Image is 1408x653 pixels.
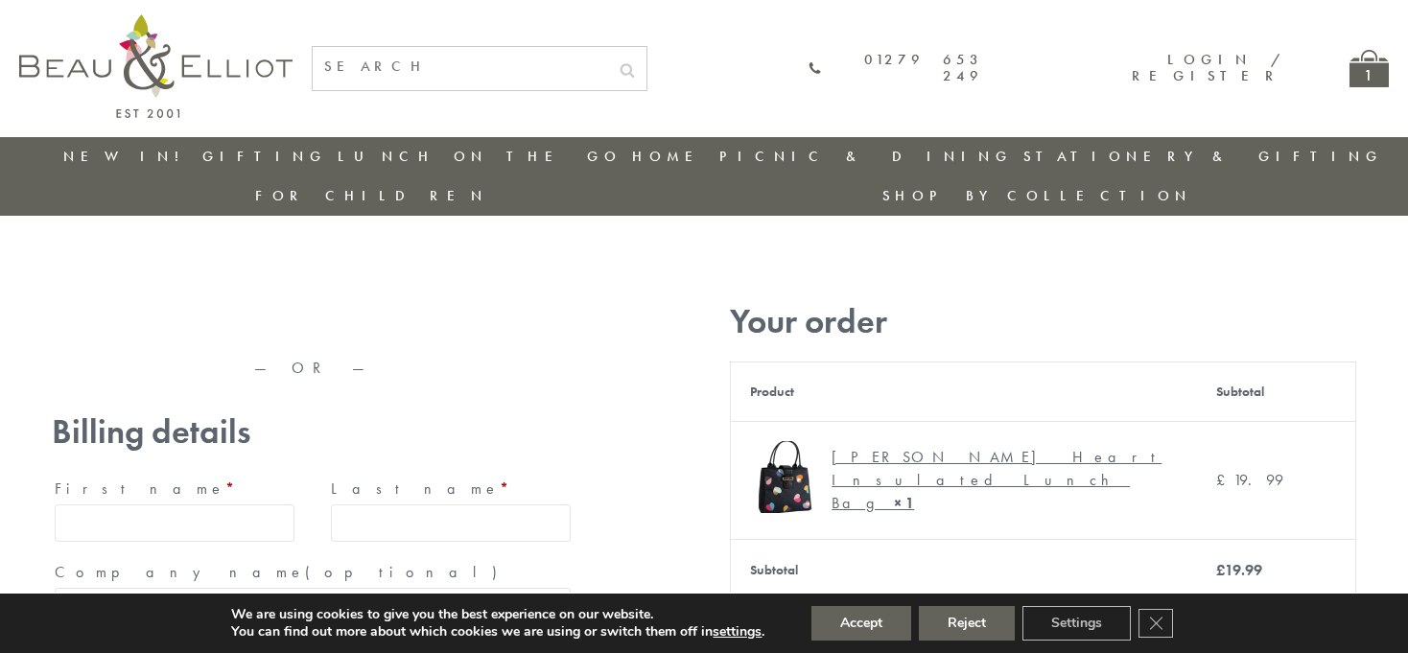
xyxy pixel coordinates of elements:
span: £ [1216,470,1233,490]
label: Last name [331,474,571,504]
span: £ [1216,560,1225,580]
a: Picnic & Dining [719,147,1013,166]
input: SEARCH [313,47,608,86]
label: First name [55,474,294,504]
button: Close GDPR Cookie Banner [1138,609,1173,638]
a: 01279 653 249 [809,52,983,85]
a: Login / Register [1132,50,1282,85]
a: Lunch On The Go [338,147,622,166]
button: Accept [811,606,911,641]
th: Subtotal [731,539,1197,601]
img: Emily Heart Insulated Lunch Bag [750,441,822,513]
strong: × 1 [894,493,914,513]
a: For Children [255,186,488,205]
bdi: 19.99 [1216,470,1283,490]
button: Reject [919,606,1015,641]
a: Emily Heart Insulated Lunch Bag [PERSON_NAME] Heart Insulated Lunch Bag× 1 [750,441,1178,520]
iframe: Secure express checkout frame [48,294,312,340]
p: You can find out more about which cookies we are using or switch them off in . [231,623,764,641]
label: Company name [55,557,571,588]
p: — OR — [52,360,574,377]
th: Subtotal [1197,361,1356,421]
div: [PERSON_NAME] Heart Insulated Lunch Bag [832,446,1163,515]
a: Home [632,147,709,166]
iframe: Secure express checkout frame [314,294,577,340]
span: (optional) [305,562,508,582]
p: We are using cookies to give you the best experience on our website. [231,606,764,623]
h3: Billing details [52,412,574,452]
a: Shop by collection [882,186,1192,205]
img: logo [19,14,293,118]
bdi: 19.99 [1216,560,1262,580]
h3: Your order [730,302,1356,341]
a: New in! [63,147,192,166]
button: Settings [1022,606,1131,641]
a: Gifting [202,147,327,166]
th: Product [731,361,1197,421]
a: 1 [1349,50,1389,87]
button: settings [713,623,762,641]
a: Stationery & Gifting [1023,147,1383,166]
